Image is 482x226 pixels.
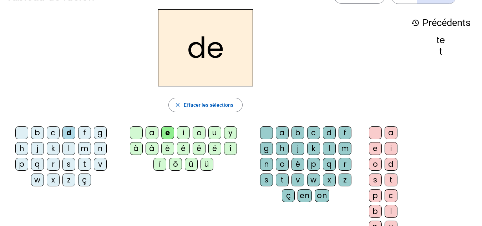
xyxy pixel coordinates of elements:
[31,158,44,171] div: q
[411,47,471,56] div: t
[78,174,91,186] div: ç
[193,126,206,139] div: o
[260,142,273,155] div: g
[339,142,351,155] div: m
[177,126,190,139] div: i
[291,174,304,186] div: v
[31,126,44,139] div: b
[276,126,289,139] div: a
[307,142,320,155] div: k
[31,142,44,155] div: j
[184,101,233,109] span: Effacer les sélections
[307,158,320,171] div: p
[369,142,382,155] div: e
[323,158,336,171] div: q
[323,142,336,155] div: l
[94,158,107,171] div: v
[339,158,351,171] div: r
[369,205,382,218] div: b
[201,158,213,171] div: ü
[411,36,471,45] div: te
[385,158,397,171] div: d
[62,126,75,139] div: d
[15,142,28,155] div: h
[323,174,336,186] div: x
[276,142,289,155] div: h
[130,142,143,155] div: à
[78,142,91,155] div: m
[146,142,158,155] div: â
[385,174,397,186] div: t
[369,189,382,202] div: p
[47,158,60,171] div: r
[158,9,253,86] h2: de
[298,189,312,202] div: en
[282,189,295,202] div: ç
[78,126,91,139] div: f
[208,142,221,155] div: ë
[94,126,107,139] div: g
[260,158,273,171] div: n
[15,158,28,171] div: p
[339,174,351,186] div: z
[168,98,242,112] button: Effacer les sélections
[153,158,166,171] div: ï
[323,126,336,139] div: d
[208,126,221,139] div: u
[411,19,420,27] mat-icon: history
[385,126,397,139] div: a
[369,174,382,186] div: s
[291,142,304,155] div: j
[161,142,174,155] div: è
[411,15,471,31] h3: Précédents
[276,158,289,171] div: o
[339,126,351,139] div: f
[94,142,107,155] div: n
[174,102,181,108] mat-icon: close
[385,142,397,155] div: i
[369,158,382,171] div: o
[260,174,273,186] div: s
[47,126,60,139] div: c
[193,142,206,155] div: ê
[224,126,237,139] div: y
[291,126,304,139] div: b
[385,189,397,202] div: c
[291,158,304,171] div: é
[62,174,75,186] div: z
[307,174,320,186] div: w
[31,174,44,186] div: w
[307,126,320,139] div: c
[78,158,91,171] div: t
[385,205,397,218] div: l
[169,158,182,171] div: ô
[185,158,198,171] div: û
[276,174,289,186] div: t
[47,142,60,155] div: k
[161,126,174,139] div: e
[47,174,60,186] div: x
[224,142,237,155] div: î
[177,142,190,155] div: é
[62,158,75,171] div: s
[315,189,329,202] div: on
[146,126,158,139] div: a
[62,142,75,155] div: l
